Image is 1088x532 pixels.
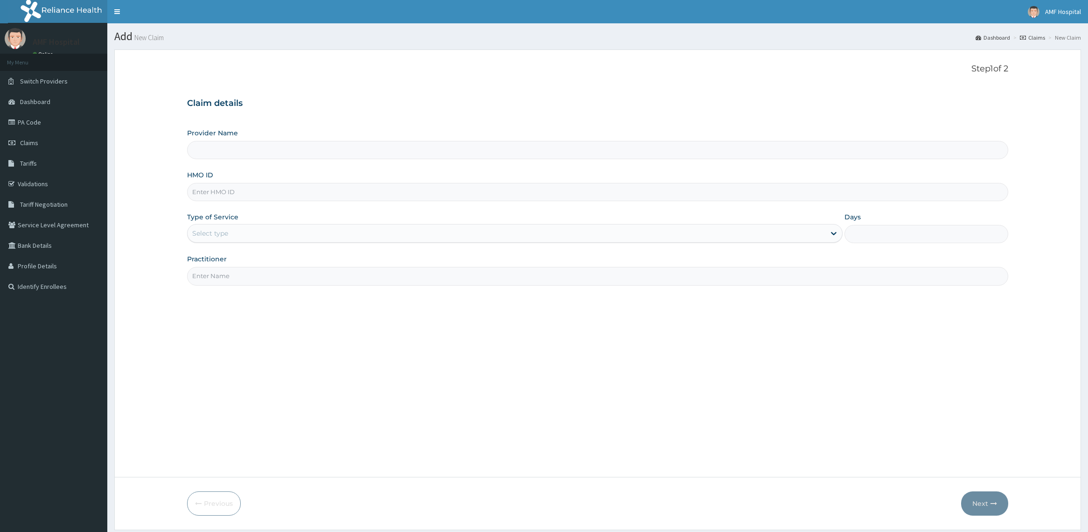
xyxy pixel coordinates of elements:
a: Claims [1020,34,1045,42]
p: Step 1 of 2 [187,64,1008,74]
a: Online [33,51,55,57]
button: Next [961,491,1008,516]
span: AMF Hospital [1045,7,1081,16]
label: Provider Name [187,128,238,138]
span: Tariff Negotiation [20,200,68,209]
span: Claims [20,139,38,147]
button: Previous [187,491,241,516]
img: User Image [1028,6,1039,18]
small: New Claim [133,34,164,41]
span: Switch Providers [20,77,68,85]
h1: Add [114,30,1081,42]
label: HMO ID [187,170,213,180]
span: Dashboard [20,98,50,106]
label: Days [844,212,861,222]
input: Enter Name [187,267,1008,285]
input: Enter HMO ID [187,183,1008,201]
p: AMF Hospital [33,38,80,46]
label: Type of Service [187,212,238,222]
a: Dashboard [976,34,1010,42]
span: Tariffs [20,159,37,168]
h3: Claim details [187,98,1008,109]
label: Practitioner [187,254,227,264]
img: User Image [5,28,26,49]
li: New Claim [1046,34,1081,42]
div: Select type [192,229,228,238]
